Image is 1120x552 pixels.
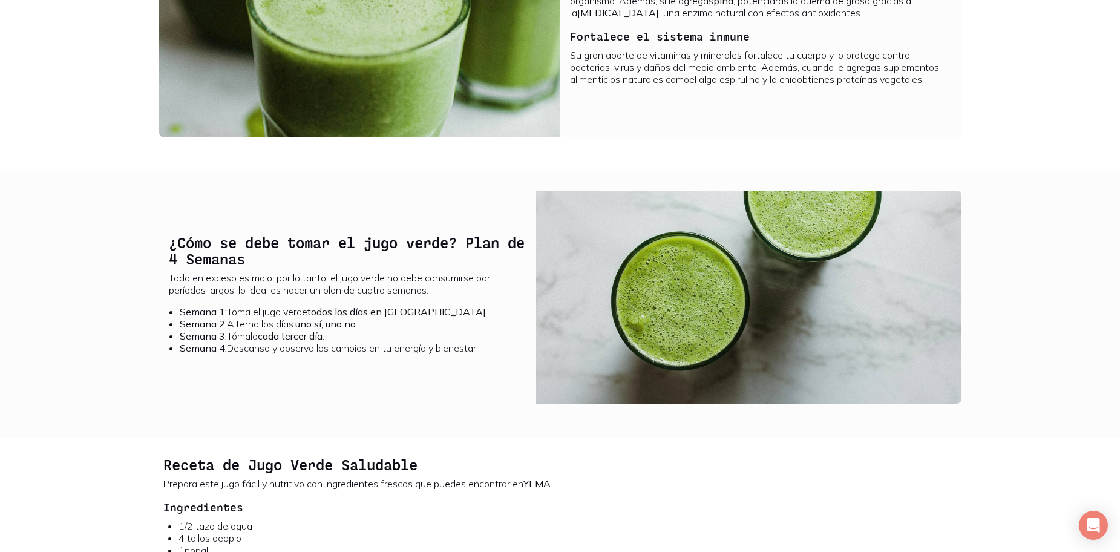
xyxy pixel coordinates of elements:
[163,456,418,473] b: Receta de Jugo Verde Saludable
[178,520,957,532] li: 1/2 taza de agua
[258,330,323,342] b: cada tercer día
[180,318,227,330] b: Semana 2:
[180,342,526,354] li: Descansa y observa los cambios en tu energía y bienestar.
[163,501,243,514] b: Ingredientes
[180,330,227,342] b: Semana 3:
[180,306,227,318] b: Semana 1:
[689,73,797,85] a: el alga espirulina y la chía
[178,532,957,544] li: 4 tallos de
[1079,511,1108,540] div: Open Intercom Messenger
[180,306,526,318] li: Toma el jugo verde .
[295,318,356,330] b: uno sí, uno no
[523,478,551,490] b: YEMA
[570,49,952,85] p: Su gran aporte de vitaminas y minerales fortalece tu cuerpo y lo protege contra bacterias, virus ...
[180,342,227,354] b: Semana 4:
[180,330,526,342] li: Tómalo .
[169,272,526,296] p: Todo en exceso es malo, por lo tanto, el jugo verde no debe consumirse por períodos largos, lo id...
[577,7,659,19] b: [MEDICAL_DATA]
[570,30,750,43] b: Fortalece el sistema inmune
[307,306,486,318] b: todos los días en [GEOGRAPHIC_DATA]
[223,532,241,544] a: apio
[163,478,957,490] p: Prepara este jugo fácil y nutritivo con ingredientes frescos que puedes encontrar en
[180,318,526,330] li: Alterna los días: .
[169,234,525,267] b: ¿Cómo se debe tomar el jugo verde? Plan de 4 Semanas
